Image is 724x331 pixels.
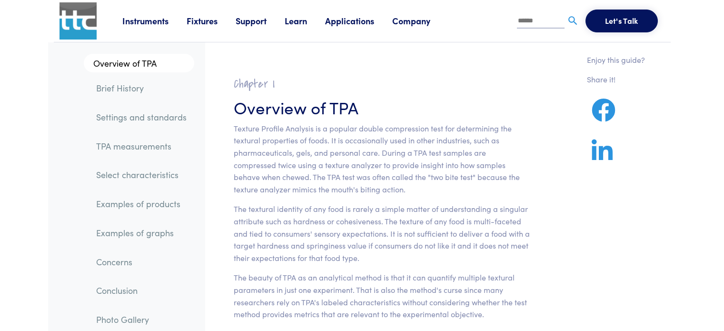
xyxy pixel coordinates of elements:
[89,193,194,215] a: Examples of products
[236,15,285,27] a: Support
[325,15,392,27] a: Applications
[89,309,194,331] a: Photo Gallery
[234,271,530,320] p: The beauty of TPA as an analytical method is that it can quantify multiple textural parameters in...
[234,95,530,119] h3: Overview of TPA
[89,222,194,244] a: Examples of graphs
[585,10,658,32] button: Let's Talk
[234,122,530,196] p: Texture Profile Analysis is a popular double compression test for determining the textural proper...
[89,280,194,301] a: Conclusion
[392,15,448,27] a: Company
[84,54,194,73] a: Overview of TPA
[89,251,194,273] a: Concerns
[587,73,645,86] p: Share it!
[234,203,530,264] p: The textural identity of any food is rarely a simple matter of understanding a singular attribute...
[122,15,187,27] a: Instruments
[234,77,530,91] h2: Chapter I
[587,54,645,66] p: Enjoy this guide?
[587,150,617,162] a: Share on LinkedIn
[89,106,194,128] a: Settings and standards
[60,2,97,40] img: ttc_logo_1x1_v1.0.png
[285,15,325,27] a: Learn
[89,135,194,157] a: TPA measurements
[89,164,194,186] a: Select characteristics
[89,77,194,99] a: Brief History
[187,15,236,27] a: Fixtures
